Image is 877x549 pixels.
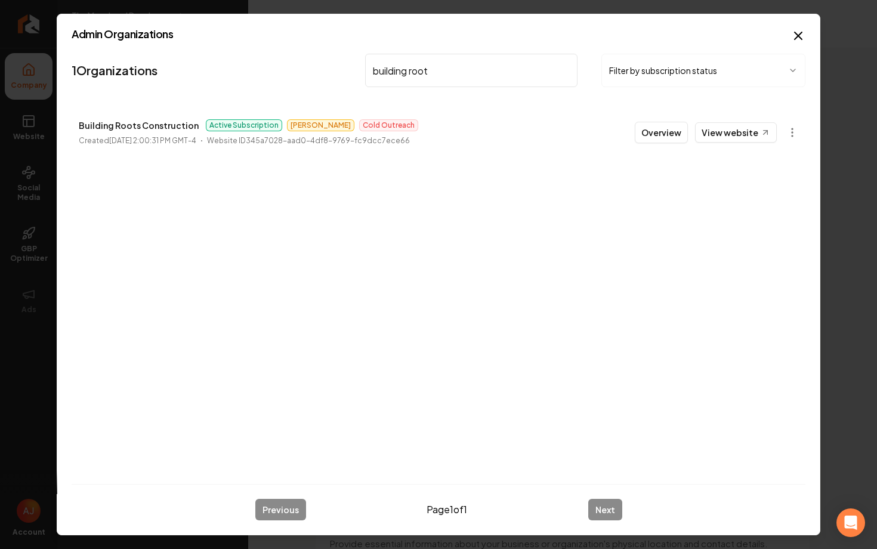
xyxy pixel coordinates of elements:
a: 1Organizations [72,62,158,79]
span: [PERSON_NAME] [287,119,354,131]
span: Active Subscription [206,119,282,131]
a: View website [695,122,777,143]
p: Created [79,135,196,147]
p: Building Roots Construction [79,118,199,132]
button: Overview [635,122,688,143]
span: Cold Outreach [359,119,418,131]
p: Website ID 345a7028-aad0-4df8-9769-fc9dcc7ece66 [207,135,410,147]
h2: Admin Organizations [72,29,805,39]
time: [DATE] 2:00:31 PM GMT-4 [109,136,196,145]
span: Page 1 of 1 [427,502,467,517]
input: Search by name or ID [365,54,578,87]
